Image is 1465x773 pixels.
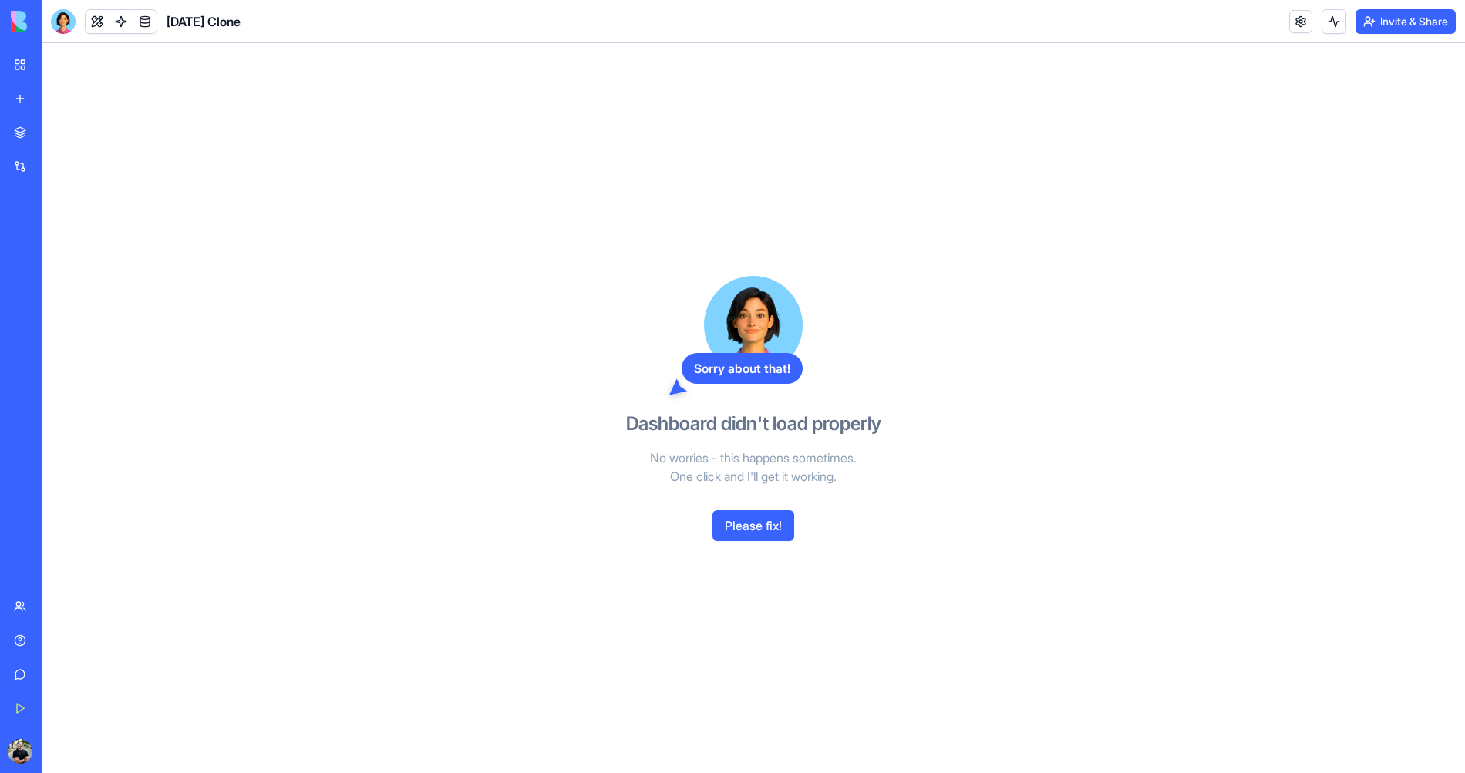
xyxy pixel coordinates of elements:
span: [DATE] Clone [167,12,241,31]
img: logo [11,11,106,32]
h3: Dashboard didn't load properly [626,412,881,436]
p: No worries - this happens sometimes. One click and I'll get it working. [576,449,931,486]
button: Please fix! [712,510,794,541]
button: Invite & Share [1356,9,1456,34]
div: Sorry about that! [682,353,803,384]
img: ACg8ocJVc_Mfwgc1lrMhcNzOKLqlaHA8BiFwsxv8RF8NzbI4c6G03g5P=s96-c [8,739,32,764]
